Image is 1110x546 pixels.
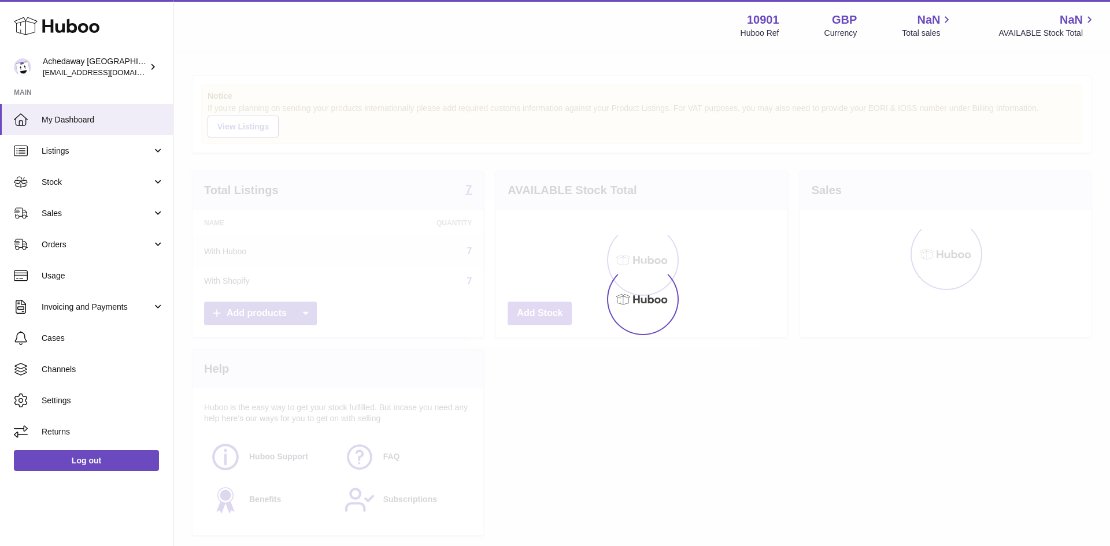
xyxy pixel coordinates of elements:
div: Currency [824,28,857,39]
span: Listings [42,146,152,157]
span: Returns [42,426,164,437]
img: admin@newpb.co.uk [14,58,31,76]
span: Settings [42,395,164,406]
strong: 10901 [747,12,779,28]
a: Log out [14,450,159,471]
div: Achedaway [GEOGRAPHIC_DATA] [43,56,147,78]
span: Invoicing and Payments [42,302,152,313]
a: NaN Total sales [902,12,953,39]
strong: GBP [832,12,857,28]
a: NaN AVAILABLE Stock Total [998,12,1096,39]
span: My Dashboard [42,114,164,125]
span: Orders [42,239,152,250]
span: Stock [42,177,152,188]
div: Huboo Ref [741,28,779,39]
span: Usage [42,270,164,281]
span: Channels [42,364,164,375]
span: NaN [917,12,940,28]
span: Total sales [902,28,953,39]
span: AVAILABLE Stock Total [998,28,1096,39]
span: Cases [42,333,164,344]
span: Sales [42,208,152,219]
span: NaN [1060,12,1083,28]
span: [EMAIL_ADDRESS][DOMAIN_NAME] [43,68,170,77]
